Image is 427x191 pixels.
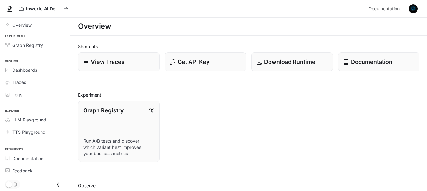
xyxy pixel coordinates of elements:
[251,52,333,71] a: Download Runtime
[78,43,419,50] h2: Shortcuts
[91,58,125,66] p: View Traces
[264,58,315,66] p: Download Runtime
[12,167,33,174] span: Feedback
[3,77,68,88] a: Traces
[165,52,247,71] button: Get API Key
[12,67,37,73] span: Dashboards
[407,3,419,15] button: User avatar
[78,182,419,189] h2: Observe
[78,101,160,162] a: Graph RegistryRun A/B tests and discover which variant best improves your business metrics
[12,42,43,48] span: Graph Registry
[369,5,400,13] span: Documentation
[12,79,26,86] span: Traces
[409,4,418,13] img: User avatar
[12,155,43,162] span: Documentation
[351,58,392,66] p: Documentation
[83,106,124,115] p: Graph Registry
[3,114,68,125] a: LLM Playground
[3,153,68,164] a: Documentation
[78,20,111,33] h1: Overview
[78,52,160,71] a: View Traces
[12,91,22,98] span: Logs
[3,89,68,100] a: Logs
[12,116,46,123] span: LLM Playground
[178,58,209,66] p: Get API Key
[12,129,46,135] span: TTS Playground
[16,3,71,15] button: All workspaces
[12,22,32,28] span: Overview
[366,3,404,15] a: Documentation
[3,165,68,176] a: Feedback
[78,92,419,98] h2: Experiment
[3,20,68,31] a: Overview
[51,178,65,191] button: Close drawer
[3,126,68,138] a: TTS Playground
[83,138,154,157] p: Run A/B tests and discover which variant best improves your business metrics
[338,52,420,71] a: Documentation
[3,65,68,76] a: Dashboards
[6,181,12,188] span: Dark mode toggle
[3,40,68,51] a: Graph Registry
[26,6,61,12] p: Inworld AI Demos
